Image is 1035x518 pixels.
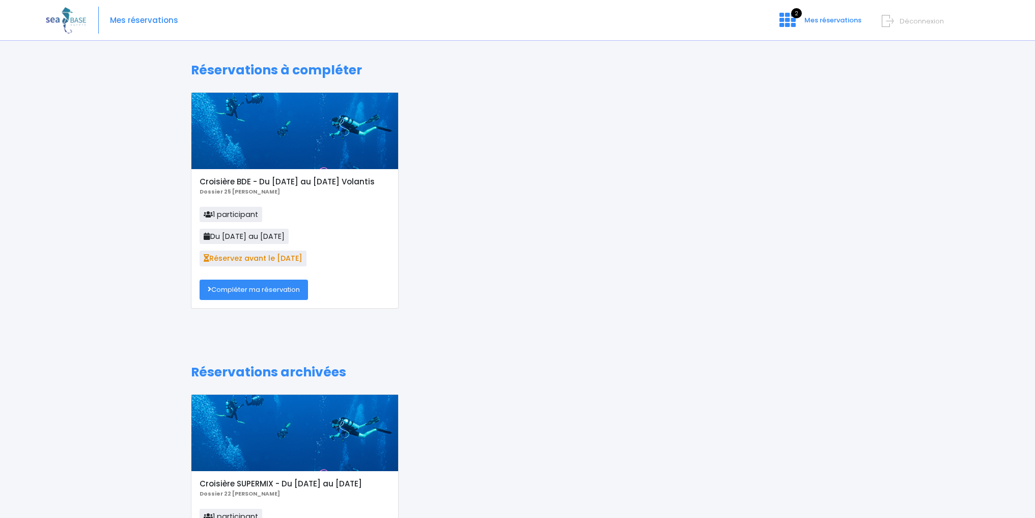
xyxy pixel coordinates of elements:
[200,188,280,196] b: Dossier 25 [PERSON_NAME]
[804,15,861,25] span: Mes réservations
[200,207,262,222] span: 1 participant
[200,229,289,244] span: Du [DATE] au [DATE]
[191,365,844,380] h1: Réservations archivées
[200,490,280,498] b: Dossier 22 [PERSON_NAME]
[771,19,868,29] a: 2 Mes réservations
[200,280,308,300] a: Compléter ma réservation
[200,177,389,186] h5: Croisière BDE - Du [DATE] au [DATE] Volantis
[200,251,306,266] span: Réservez avant le [DATE]
[191,63,844,78] h1: Réservations à compléter
[900,16,944,26] span: Déconnexion
[200,479,389,488] h5: Croisière SUPERMIX - Du [DATE] au [DATE]
[791,8,802,18] span: 2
